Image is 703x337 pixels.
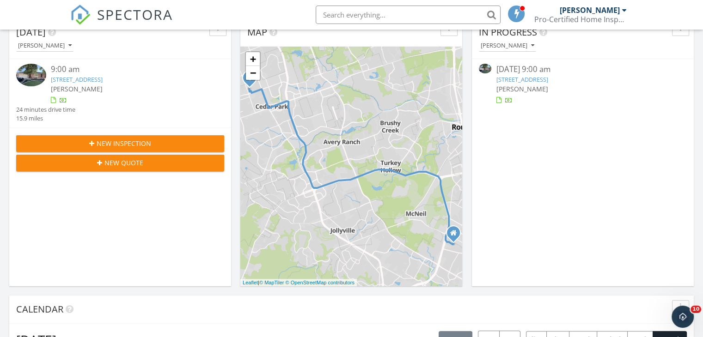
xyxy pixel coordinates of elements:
div: 24 minutes drive time [16,105,75,114]
div: [DATE] 9:00 am [496,64,669,75]
span: New Inspection [97,138,151,148]
button: New Inspection [16,135,224,152]
span: [PERSON_NAME] [51,84,103,93]
a: © MapTiler [259,280,284,285]
a: © OpenStreetMap contributors [286,280,355,285]
div: Pro-Certified Home Inspection, PLLC [534,15,627,24]
a: [STREET_ADDRESS] [51,75,103,84]
input: Search everything... [316,6,501,24]
div: | [240,279,357,287]
img: The Best Home Inspection Software - Spectora [70,5,91,25]
span: In Progress [479,26,537,38]
span: Calendar [16,303,63,315]
a: 9:00 am [STREET_ADDRESS] [PERSON_NAME] 24 minutes drive time 15.9 miles [16,64,224,123]
a: [DATE] 9:00 am [STREET_ADDRESS] [PERSON_NAME] [479,64,687,105]
a: Zoom in [246,52,260,66]
span: SPECTORA [97,5,173,24]
button: New Quote [16,155,224,171]
a: Leaflet [243,280,258,285]
span: Map [247,26,267,38]
div: [PERSON_NAME] [481,42,534,49]
button: [PERSON_NAME] [16,40,73,52]
div: 2632 Century Park Blvd, Austin TX 78727 [453,233,459,238]
div: 9:00 am [51,64,207,75]
div: 638 Columbine Ave, Cedar Park, TX 78613 [250,78,255,83]
img: 9564814%2Fcover_photos%2FKJ0PTz5vJ1yyrsZB4RfJ%2Fsmall.jpg [16,64,46,86]
img: 9564814%2Fcover_photos%2FKJ0PTz5vJ1yyrsZB4RfJ%2Fsmall.jpg [479,64,491,73]
span: 10 [691,306,701,313]
iframe: Intercom live chat [672,306,694,328]
a: Zoom out [246,66,260,80]
button: [PERSON_NAME] [479,40,536,52]
div: 15.9 miles [16,114,75,123]
a: SPECTORA [70,12,173,32]
div: [PERSON_NAME] [18,42,72,49]
i: 1 [248,75,251,82]
span: New Quote [104,158,143,168]
span: [PERSON_NAME] [496,84,548,93]
a: [STREET_ADDRESS] [496,75,548,84]
div: [PERSON_NAME] [560,6,620,15]
span: [DATE] [16,26,46,38]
